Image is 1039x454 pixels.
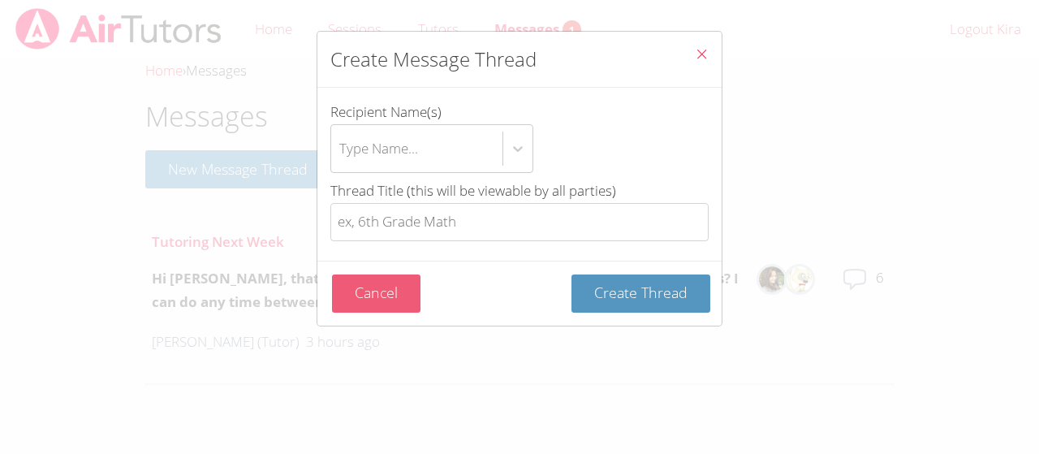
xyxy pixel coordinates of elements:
button: Cancel [332,275,420,313]
h2: Create Message Thread [330,45,537,74]
input: Thread Title (this will be viewable by all parties) [330,203,709,241]
button: Close [682,32,722,81]
button: Create Thread [571,275,710,313]
span: Thread Title (this will be viewable by all parties) [330,181,616,200]
div: Type Name... [339,136,418,160]
span: Create Thread [594,283,688,302]
span: Recipient Name(s) [330,102,442,121]
input: Recipient Name(s)Type Name... [339,130,341,167]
